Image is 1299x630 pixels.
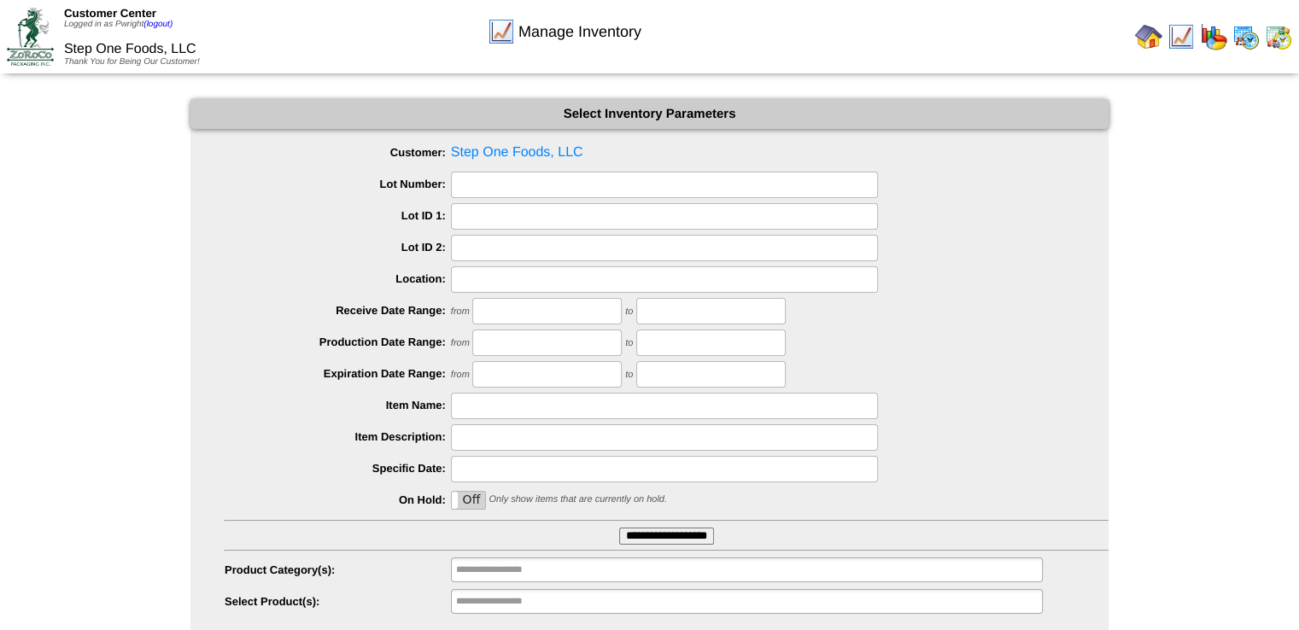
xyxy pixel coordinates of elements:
[452,492,485,509] label: Off
[7,8,54,65] img: ZoRoCo_Logo(Green%26Foil)%20jpg.webp
[143,20,173,29] a: (logout)
[225,430,451,443] label: Item Description:
[225,146,451,159] label: Customer:
[518,23,641,41] span: Manage Inventory
[225,178,451,190] label: Lot Number:
[451,370,470,380] span: from
[225,462,451,475] label: Specific Date:
[1232,23,1260,50] img: calendarprod.gif
[625,306,633,317] span: to
[489,494,666,505] span: Only show items that are currently on hold.
[1265,23,1292,50] img: calendarinout.gif
[225,399,451,411] label: Item Name:
[1200,23,1227,50] img: graph.gif
[1167,23,1195,50] img: line_graph.gif
[225,272,451,285] label: Location:
[225,209,451,222] label: Lot ID 1:
[64,7,156,20] span: Customer Center
[451,338,470,348] span: from
[625,370,633,380] span: to
[225,241,451,254] label: Lot ID 2:
[64,57,200,67] span: Thank You for Being Our Customer!
[451,491,486,510] div: OnOff
[225,367,451,380] label: Expiration Date Range:
[64,42,196,56] span: Step One Foods, LLC
[625,338,633,348] span: to
[1135,23,1162,50] img: home.gif
[225,140,1109,166] span: Step One Foods, LLC
[190,99,1109,129] div: Select Inventory Parameters
[225,335,451,348] label: Production Date Range:
[225,595,451,608] label: Select Product(s):
[451,306,470,317] span: from
[225,304,451,317] label: Receive Date Range:
[64,20,173,29] span: Logged in as Pwright
[225,493,451,506] label: On Hold:
[488,18,515,45] img: line_graph.gif
[225,563,451,576] label: Product Category(s):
